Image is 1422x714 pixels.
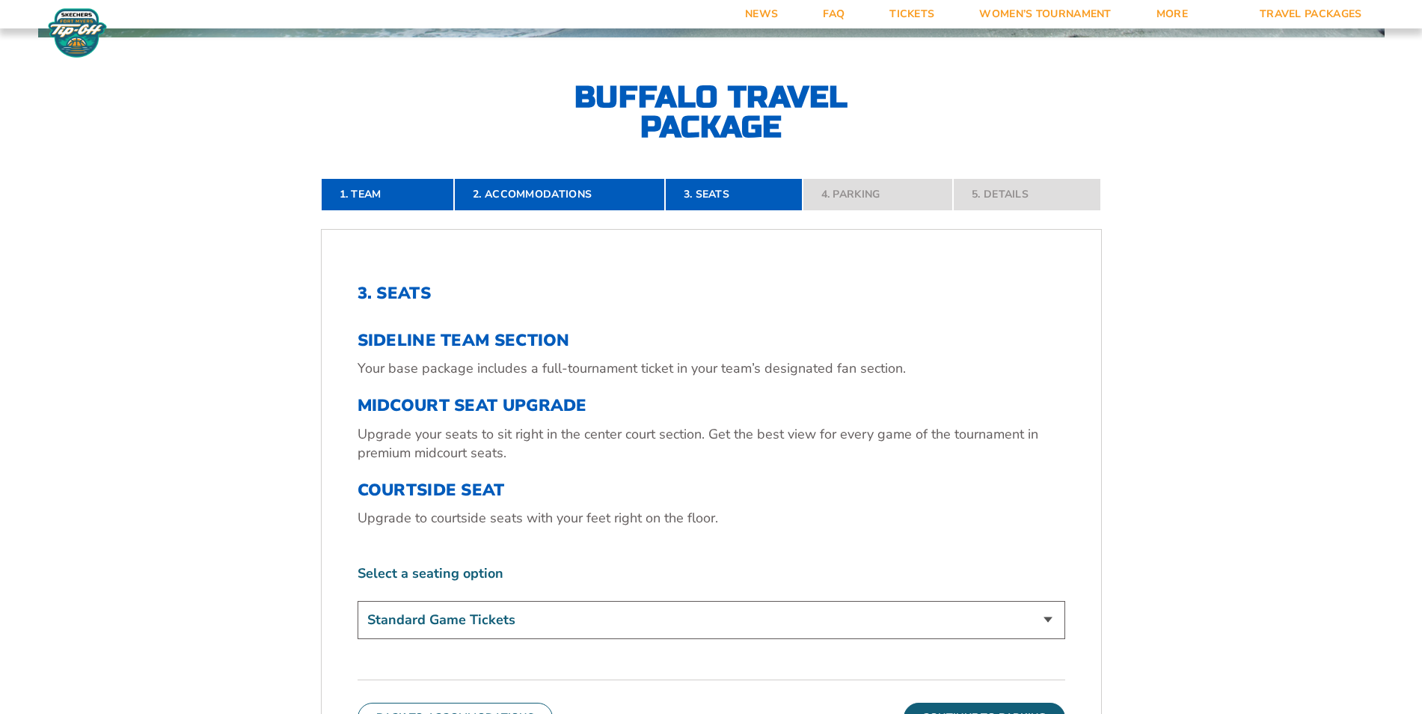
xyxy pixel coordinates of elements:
h3: COURTSIDE SEAT [358,480,1065,500]
p: Your base package includes a full-tournament ticket in your team’s designated fan section. [358,359,1065,378]
h2: Buffalo Travel Package [547,82,876,142]
h2: 3. Seats [358,284,1065,303]
a: 1. Team [321,178,455,211]
label: Select a seating option [358,564,1065,583]
img: Fort Myers Tip-Off [45,7,110,58]
p: Upgrade to courtside seats with your feet right on the floor. [358,509,1065,528]
p: Upgrade your seats to sit right in the center court section. Get the best view for every game of ... [358,425,1065,463]
a: 2. Accommodations [454,178,665,211]
h3: MIDCOURT SEAT UPGRADE [358,396,1065,415]
h3: SIDELINE TEAM SECTION [358,331,1065,350]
